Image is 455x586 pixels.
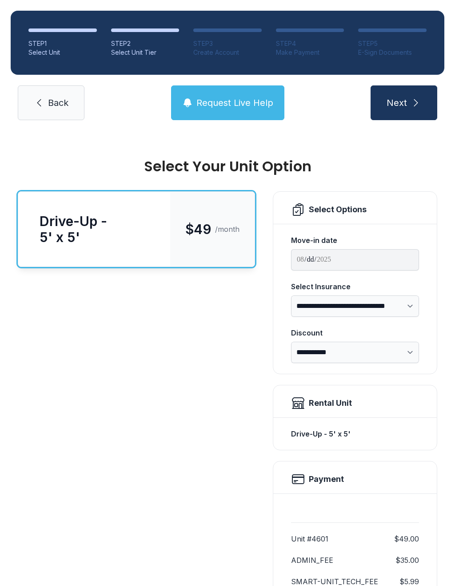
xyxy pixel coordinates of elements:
div: Select Unit [28,48,97,57]
div: Move-in date [291,235,419,246]
select: Select Insurance [291,295,419,317]
div: STEP 2 [111,39,180,48]
div: Discount [291,327,419,338]
span: Request Live Help [196,97,273,109]
span: Back [48,97,68,109]
div: STEP 5 [358,39,427,48]
div: Select Options [309,203,367,216]
div: STEP 3 [193,39,262,48]
select: Discount [291,342,419,363]
div: STEP 4 [276,39,344,48]
div: Make Payment [276,48,344,57]
div: Drive-Up - 5' x 5' [40,213,149,245]
dt: ADMIN_FEE [291,555,333,566]
div: Create Account [193,48,262,57]
div: STEP 1 [28,39,97,48]
div: Select Unit Tier [111,48,180,57]
div: Rental Unit [309,397,352,409]
dt: Unit #4601 [291,533,328,544]
div: Select Insurance [291,281,419,292]
input: Move-in date [291,249,419,271]
span: $49 [185,221,212,237]
span: Next [387,97,407,109]
dd: $35.00 [395,555,419,566]
div: Select Your Unit Option [18,159,437,174]
dd: $49.00 [394,533,419,544]
div: E-Sign Documents [358,48,427,57]
h2: Payment [309,473,344,485]
span: /month [215,224,239,234]
div: Drive-Up - 5' x 5' [291,425,419,443]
